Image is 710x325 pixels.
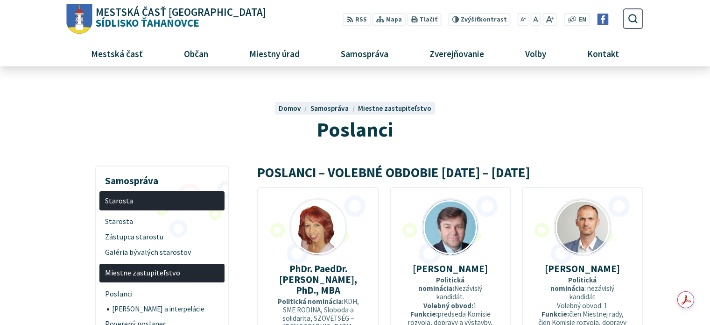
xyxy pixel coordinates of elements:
[99,229,225,245] a: Zástupca starostu
[112,302,219,317] span: [PERSON_NAME] a interpelácie
[105,266,219,281] span: Miestne zastupiteľstvo
[597,14,609,25] img: Prejsť na Facebook stránku
[545,262,620,275] strong: [PERSON_NAME]
[74,41,160,66] a: Mestská časť
[358,104,431,113] a: Miestne zastupiteľstvo
[257,164,530,181] span: POSLANCI – VOLEBNÉ OBDOBIE [DATE] – [DATE]
[105,245,219,260] span: Galéria bývalých starostov
[278,297,344,306] strong: Politická nominácia:
[105,214,219,229] span: Starosta
[291,200,346,255] img: Uršula Ambrušová (002)
[576,15,589,25] a: EN
[337,41,392,66] span: Samospráva
[246,41,303,66] span: Miestny úrad
[180,41,211,66] span: Občan
[92,7,267,29] span: Sídlisko Ťahanovce
[508,41,563,66] a: Voľby
[448,13,510,26] button: Zvýšiťkontrast
[426,41,487,66] span: Zverejňovanie
[324,41,406,66] a: Samospráva
[99,245,225,260] a: Galéria bývalých starostov
[99,214,225,229] a: Starosta
[373,13,406,26] a: Mapa
[408,13,441,26] button: Tlačiť
[423,301,473,310] strong: Volebný obvod:
[99,191,225,210] a: Starosta
[105,286,219,302] span: Poslanci
[542,13,557,26] button: Zväčšiť veľkosť písma
[67,4,266,34] a: Logo Sídlisko Ťahanovce, prejsť na domovskú stránku.
[555,200,610,255] img: marek_fedorecko
[107,302,225,317] a: [PERSON_NAME] a interpelácie
[317,116,393,142] span: Poslanci
[279,104,301,113] span: Domov
[418,275,464,293] strong: Politická nominácia:
[279,104,310,113] a: Domov
[355,15,367,25] span: RSS
[579,15,586,25] span: EN
[99,264,225,283] a: Miestne zastupiteľstvo
[570,41,636,66] a: Kontakt
[423,200,478,255] img: Beres_15x20
[99,168,225,188] h3: Samospráva
[550,275,597,293] strong: Politická nominácia
[530,13,541,26] button: Nastaviť pôvodnú veľkosť písma
[461,15,479,23] span: Zvýšiť
[522,41,550,66] span: Voľby
[386,15,402,25] span: Mapa
[584,41,623,66] span: Kontakt
[343,13,371,26] a: RSS
[310,104,349,113] span: Samospráva
[67,4,92,34] img: Prejsť na domovskú stránku
[87,41,146,66] span: Mestská časť
[99,286,225,302] a: Poslanci
[232,41,316,66] a: Miestny úrad
[461,16,507,23] span: kontrast
[410,310,438,318] strong: Funkcie:
[518,13,529,26] button: Zmenšiť veľkosť písma
[167,41,225,66] a: Občan
[413,41,501,66] a: Zverejňovanie
[105,193,219,209] span: Starosta
[541,310,569,318] strong: Funkcie:
[413,262,488,275] strong: [PERSON_NAME]
[105,229,219,245] span: Zástupca starostu
[420,16,437,23] span: Tlačiť
[310,104,358,113] a: Samospráva
[96,7,266,18] span: Mestská časť [GEOGRAPHIC_DATA]
[279,262,357,296] strong: PhDr. PaedDr. [PERSON_NAME], PhD., MBA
